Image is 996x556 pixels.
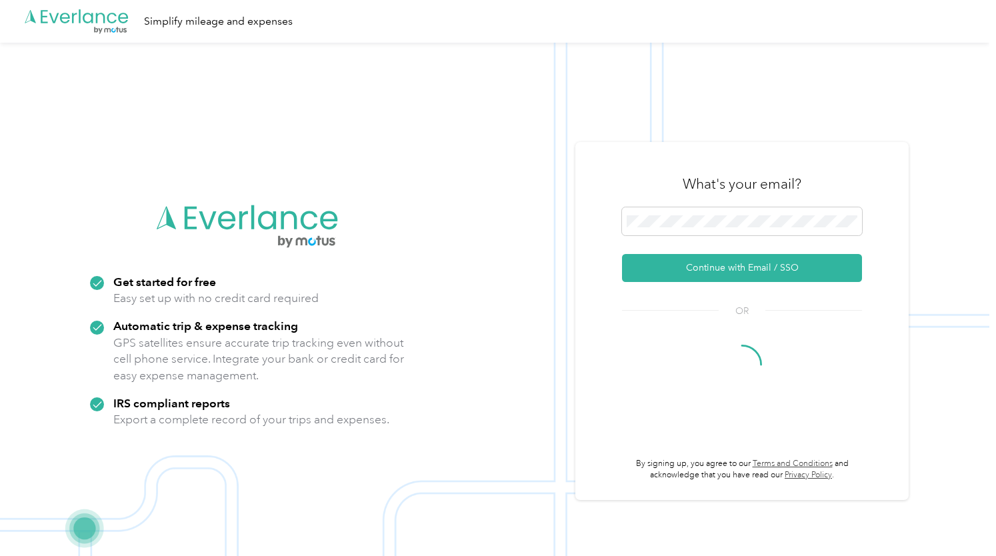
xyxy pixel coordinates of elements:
[144,13,293,30] div: Simplify mileage and expenses
[113,319,298,333] strong: Automatic trip & expense tracking
[622,254,862,282] button: Continue with Email / SSO
[753,459,833,469] a: Terms and Conditions
[683,175,801,193] h3: What's your email?
[622,458,862,481] p: By signing up, you agree to our and acknowledge that you have read our .
[113,335,405,384] p: GPS satellites ensure accurate trip tracking even without cell phone service. Integrate your bank...
[113,275,216,289] strong: Get started for free
[113,411,389,428] p: Export a complete record of your trips and expenses.
[113,396,230,410] strong: IRS compliant reports
[719,304,765,318] span: OR
[113,290,319,307] p: Easy set up with no credit card required
[785,470,832,480] a: Privacy Policy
